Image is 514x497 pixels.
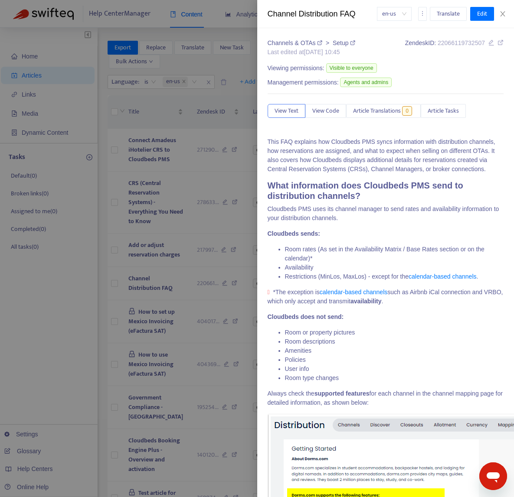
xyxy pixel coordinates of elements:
[402,106,412,116] span: 0
[470,7,494,21] button: Edit
[268,313,344,320] strong: Cloudbeds does not send:
[479,462,507,490] iframe: Button to launch messaging window
[268,39,324,46] a: Channels & OTAs
[314,390,370,397] strong: supported features
[285,374,504,383] li: Room type changes
[421,104,466,118] button: Article Tasks
[285,364,504,374] li: User info
[268,78,339,87] span: Management permissions:
[428,106,459,116] span: Article Tasks
[268,39,356,48] div: >
[285,263,504,272] li: Availability
[333,39,355,46] a: Setup
[268,230,320,237] strong: Cloudbeds sends:
[382,7,406,20] span: en-us
[477,9,487,19] span: Edit
[268,389,504,407] p: Always check the for each channel in the channel mapping page for detailed information, as shown ...
[268,288,504,306] p: The exception is such as Airbnb iCal connection and VRBO, which only accept and transmit .
[285,245,504,263] li: Room rates (As set in the Availability Matrix / Base Rates section or on the calendar)
[409,273,476,280] a: calendar-based channels
[285,346,504,355] li: Amenities
[268,205,504,223] p: Cloudbeds PMS uses its channel manager to send rates and availability information to your distrib...
[305,104,346,118] button: View Code
[312,106,339,116] span: View Code
[353,106,401,116] span: Article Translations
[499,10,506,17] span: close
[346,104,421,118] button: Article Translations0
[497,10,509,18] button: Close
[285,328,504,337] li: Room or property pictures
[418,7,427,21] button: more
[285,272,504,281] li: Restrictions (MinLos, MaxLos) - except for the .
[350,298,382,305] strong: availability
[326,63,377,73] span: Visible to everyone
[275,106,298,116] span: View Text
[285,337,504,346] li: Room descriptions
[268,64,324,73] span: Viewing permissions:
[268,8,377,20] div: Channel Distribution FAQ
[340,78,392,87] span: Agents and admins
[268,104,305,118] button: View Text
[438,39,485,46] span: 22066119732507
[268,137,504,174] p: This FAQ explains how Cloudbeds PMS syncs information with distribution channels, how reservation...
[419,10,426,16] span: more
[430,7,467,21] button: Translate
[268,48,356,57] div: Last edited at [DATE] 10:45
[405,39,504,57] div: Zendesk ID:
[268,181,463,201] strong: What information does Cloudbeds PMS send to distribution channels?
[320,289,387,296] a: calendar-based channels
[285,355,504,364] li: Policies
[437,9,460,19] span: Translate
